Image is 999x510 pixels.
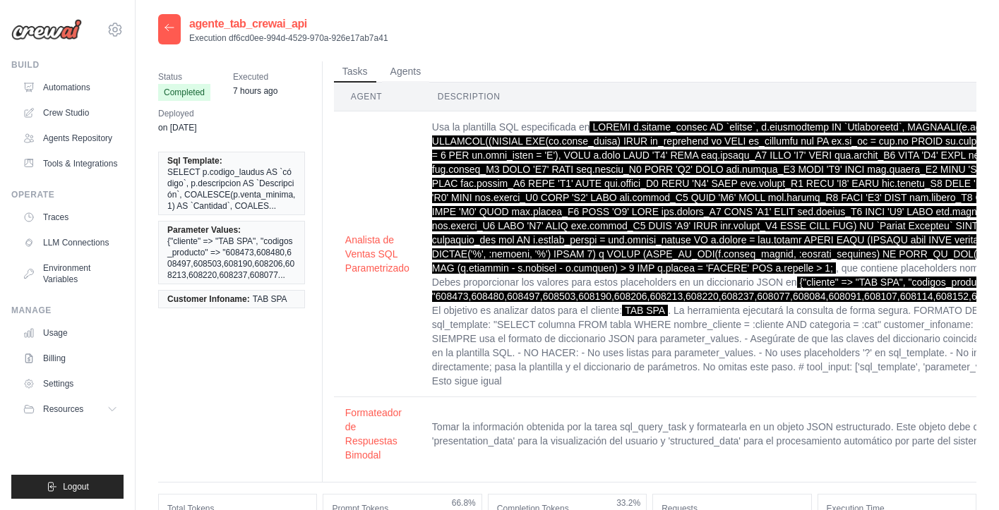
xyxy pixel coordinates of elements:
span: Deployed [158,107,196,121]
time: September 29, 2025 at 09:50 hdvdC [158,123,196,133]
span: Status [158,70,210,84]
a: LLM Connections [17,231,124,254]
span: 33.2% [616,497,640,509]
div: Build [11,59,124,71]
span: Customer Infoname: [167,293,250,305]
button: Analista de Ventas SQL Parametrizado [345,233,409,275]
span: Completed [158,84,210,101]
span: TAB SPA [622,305,668,316]
a: Tools & Integrations [17,152,124,175]
a: Settings [17,372,124,395]
button: Tasks [334,61,376,83]
span: 66.8% [452,497,476,509]
a: Crew Studio [17,102,124,124]
span: Resources [43,403,83,415]
span: Parameter Values: [167,224,241,236]
button: Formateador de Respuestas Bimodal [345,406,409,462]
button: Resources [17,398,124,420]
div: Operate [11,189,124,200]
a: Usage [17,322,124,344]
span: Logout [63,481,89,492]
iframe: Chat Widget [928,442,999,510]
a: Agents Repository [17,127,124,150]
span: SELECT p.codigo_laudus AS `código`, p.descripcion AS `Descripción`, COALESCE(p.venta_minima, 1) A... [167,166,296,212]
th: Agent [334,83,421,111]
span: Executed [233,70,277,84]
a: Billing [17,347,124,370]
button: Logout [11,475,124,499]
button: Agents [382,61,430,83]
a: Environment Variables [17,257,124,291]
span: Sql Template: [167,155,222,166]
div: Manage [11,305,124,316]
a: Traces [17,206,124,229]
span: TAB SPA [253,293,287,305]
span: {"cliente" => "TAB SPA", "codigos_producto" => "608473,608480,608497,608503,608190,608206,608213,... [167,236,296,281]
img: Logo [11,19,82,40]
time: October 6, 2025 at 10:58 hdvdC [233,86,277,96]
p: Execution df6cd0ee-994d-4529-970a-926e17ab7a41 [189,32,388,44]
h2: agente_tab_crewai_api [189,16,388,32]
a: Automations [17,76,124,99]
div: Widget de chat [928,442,999,510]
